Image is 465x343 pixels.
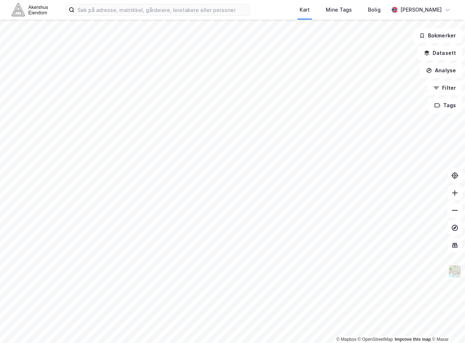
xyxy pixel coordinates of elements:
a: Improve this map [395,337,431,342]
div: Kart [300,5,310,14]
div: [PERSON_NAME] [400,5,442,14]
button: Analyse [420,63,462,78]
button: Datasett [418,46,462,60]
a: Mapbox [336,337,356,342]
a: OpenStreetMap [358,337,393,342]
img: Z [448,265,462,278]
input: Søk på adresse, matrikkel, gårdeiere, leietakere eller personer [75,4,250,15]
img: akershus-eiendom-logo.9091f326c980b4bce74ccdd9f866810c.svg [12,3,48,16]
button: Bokmerker [413,28,462,43]
iframe: Chat Widget [429,308,465,343]
div: Bolig [368,5,381,14]
div: Kontrollprogram for chat [429,308,465,343]
button: Tags [428,98,462,113]
div: Mine Tags [326,5,352,14]
button: Filter [427,81,462,95]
